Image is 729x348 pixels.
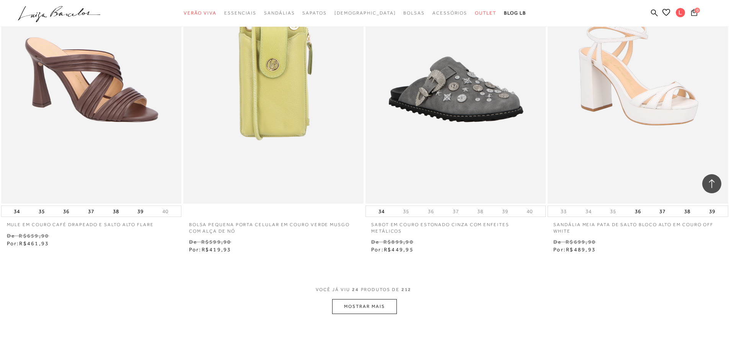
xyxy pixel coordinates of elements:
[224,10,256,16] span: Essenciais
[657,206,668,217] button: 37
[432,6,467,20] a: categoryNavScreenReaderText
[334,6,396,20] a: noSubCategoriesText
[111,206,121,217] button: 38
[401,287,412,292] span: 212
[475,10,496,16] span: Outlet
[86,206,96,217] button: 37
[426,208,436,215] button: 36
[7,240,49,246] span: Por:
[334,10,396,16] span: [DEMOGRAPHIC_DATA]
[475,208,486,215] button: 38
[365,217,546,235] a: SABOT EM COURO ESTONADO CINZA COM ENFEITES METÁLICOS
[352,287,359,292] span: 24
[500,208,510,215] button: 39
[264,6,295,20] a: categoryNavScreenReaderText
[707,206,718,217] button: 39
[184,6,217,20] a: categoryNavScreenReaderText
[403,6,425,20] a: categoryNavScreenReaderText
[302,10,326,16] span: Sapatos
[558,208,569,215] button: 33
[189,239,197,245] small: De
[371,239,379,245] small: De
[633,206,643,217] button: 36
[583,208,594,215] button: 34
[371,246,414,253] span: Por:
[19,233,49,239] small: R$659,90
[316,287,414,292] span: VOCÊ JÁ VIU PRODUTOS DE
[160,208,171,215] button: 40
[566,239,596,245] small: R$699,90
[189,246,232,253] span: Por:
[332,299,396,314] button: MOSTRAR MAIS
[403,10,425,16] span: Bolsas
[202,246,232,253] span: R$419,93
[672,8,689,19] button: L
[695,8,700,13] span: 0
[135,206,146,217] button: 39
[432,10,467,16] span: Acessórios
[302,6,326,20] a: categoryNavScreenReaderText
[689,8,700,19] button: 0
[475,6,496,20] a: categoryNavScreenReaderText
[264,10,295,16] span: Sandálias
[524,208,535,215] button: 40
[553,239,561,245] small: De
[201,239,232,245] small: R$599,90
[384,246,414,253] span: R$449,95
[553,246,596,253] span: Por:
[19,240,49,246] span: R$461,93
[566,246,596,253] span: R$489,93
[224,6,256,20] a: categoryNavScreenReaderText
[184,10,217,16] span: Verão Viva
[183,217,364,235] a: BOLSA PEQUENA PORTA CELULAR EM COURO VERDE MUSGO COM ALÇA DE NÓ
[676,8,685,17] span: L
[36,206,47,217] button: 35
[11,206,22,217] button: 34
[504,6,526,20] a: BLOG LB
[376,206,387,217] button: 34
[548,217,728,235] a: SANDÁLIA MEIA PATA DE SALTO BLOCO ALTO EM COURO OFF WHITE
[608,208,618,215] button: 35
[504,10,526,16] span: BLOG LB
[450,208,461,215] button: 37
[61,206,72,217] button: 36
[682,206,693,217] button: 38
[7,233,15,239] small: De
[401,208,411,215] button: 35
[383,239,414,245] small: R$899,90
[1,217,181,228] a: MULE EM COURO CAFÉ DRAPEADO E SALTO ALTO FLARE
